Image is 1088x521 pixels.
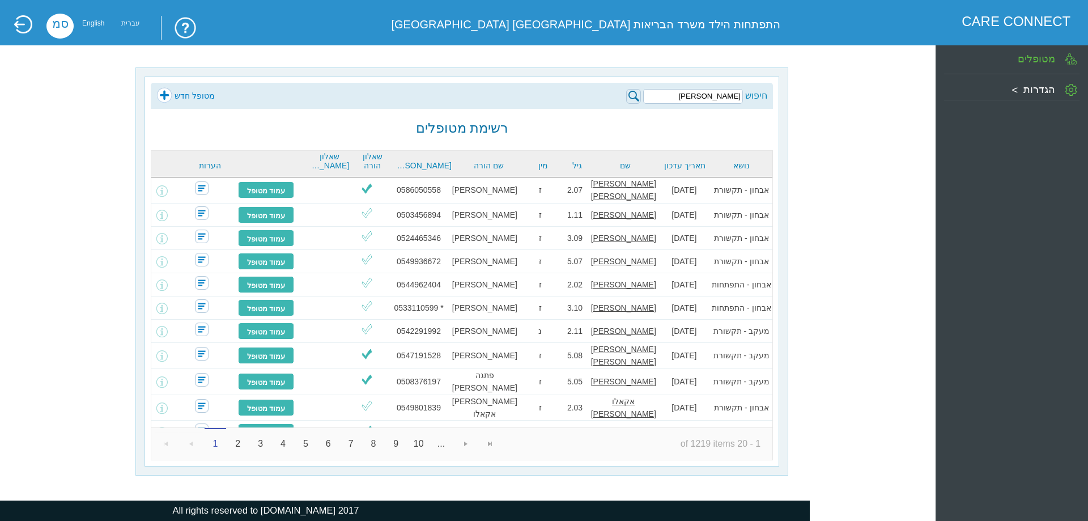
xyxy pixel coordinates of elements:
[561,395,589,421] td: 2.03
[479,432,502,455] a: Go to the last page
[591,303,656,312] u: [PERSON_NAME]
[591,345,656,366] u: [PERSON_NAME] [PERSON_NAME]
[450,320,519,343] td: [PERSON_NAME]
[662,161,708,170] a: תאריך עדכון
[450,343,519,369] td: [PERSON_NAME]
[360,399,374,413] img: ViO.png
[373,14,780,35] div: התפתחות הילד משרד הבריאות [GEOGRAPHIC_DATA] [GEOGRAPHIC_DATA]
[710,273,772,296] td: אבחון - התפתחות
[658,177,710,204] td: [DATE]
[561,343,589,369] td: 5.08
[591,234,656,243] u: [PERSON_NAME]
[561,369,589,395] td: 5.05
[195,399,209,413] img: SecretaryNoComment.png
[710,395,772,421] td: אבחון - תקשורת
[520,395,561,421] td: ז
[561,250,589,273] td: 5.07
[195,323,209,336] img: SecretaryNoComment.png
[520,320,561,343] td: נ
[82,22,104,25] div: English
[388,250,450,273] td: 0549936672
[520,204,561,227] td: ז
[710,320,772,343] td: מעקב - תקשורת
[195,253,209,266] img: SecretaryNoComment.png
[710,204,772,227] td: אבחון - תקשורת
[388,302,450,314] div: מספר כשר
[195,181,209,195] img: SecretaryNoComment.png
[360,181,374,196] img: ViV.png
[591,210,656,219] u: [PERSON_NAME]
[238,276,295,293] a: עמוד מטופל
[179,432,202,455] a: Go to the previous page
[388,421,450,444] td: 0542654675
[249,432,271,455] a: 3
[561,421,589,444] td: 3.04
[416,120,509,136] h2: רשימת מטופלים
[360,252,374,266] img: ViO.png
[520,421,561,444] td: נ
[360,276,374,290] img: ViO.png
[295,432,317,455] a: 5
[450,395,519,421] td: [PERSON_NAME] אקאלו
[1065,53,1077,65] img: PatientGIcon.png
[238,299,295,316] a: עמוד מטופל
[594,161,657,170] a: שם
[450,273,519,296] td: [PERSON_NAME]
[360,206,374,220] img: ViO.png
[388,320,450,343] td: 0542291992
[360,347,374,361] img: ViV.png
[520,369,561,395] td: ז
[388,227,450,250] td: 0524465346
[591,257,656,266] u: [PERSON_NAME]
[238,373,295,390] a: עמוד מטופל
[238,423,295,440] a: עמוד מטופל
[227,432,249,455] a: 2
[710,296,772,320] td: אבחון - התפתחות
[360,299,374,313] img: ViO.png
[238,206,295,223] a: עמוד מטופל
[238,253,295,270] a: עמוד מטופל
[340,432,362,455] a: 7
[658,369,710,395] td: [DATE]
[205,428,227,455] span: 1
[745,90,767,101] h4: חיפוש
[520,177,561,204] td: ז
[658,273,710,296] td: [DATE]
[450,369,519,395] td: פתגה [PERSON_NAME]
[520,227,561,250] td: ז
[156,87,215,104] a: מטופל חדש
[388,273,450,296] td: 0544962404
[195,347,209,361] img: SecretaryNoComment.png
[520,273,561,296] td: ז
[238,399,295,416] a: עמוד מטופל
[561,273,589,296] td: 2.02
[520,250,561,273] td: ז
[658,227,710,250] td: [DATE]
[1065,84,1077,96] img: SettingGIcon.png
[658,421,710,444] td: [DATE]
[454,432,477,455] a: Go to the next page
[710,250,772,273] td: אבחון - תקשורת
[385,432,407,455] a: 9
[525,161,560,170] a: מין
[520,296,561,320] td: ז
[1023,83,1055,95] label: הגדרות
[238,230,295,247] a: עמוד מטופל
[46,14,74,39] div: סמ
[658,250,710,273] td: [DATE]
[450,177,519,204] td: [PERSON_NAME]
[195,230,209,243] img: SecretaryNoComment.png
[658,343,710,369] td: [DATE]
[561,296,589,320] td: 3.10
[1018,53,1055,65] label: מטופלים
[121,22,140,25] div: עברית
[184,161,236,170] a: הערות
[658,395,710,421] td: [DATE]
[561,177,589,204] td: 2.07
[396,161,452,170] a: [PERSON_NAME]
[195,373,209,387] img: SecretaryNoComment.png
[658,296,710,320] td: [DATE]
[388,343,450,369] td: 0547191528
[272,432,294,455] a: 4
[450,296,519,320] td: [PERSON_NAME]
